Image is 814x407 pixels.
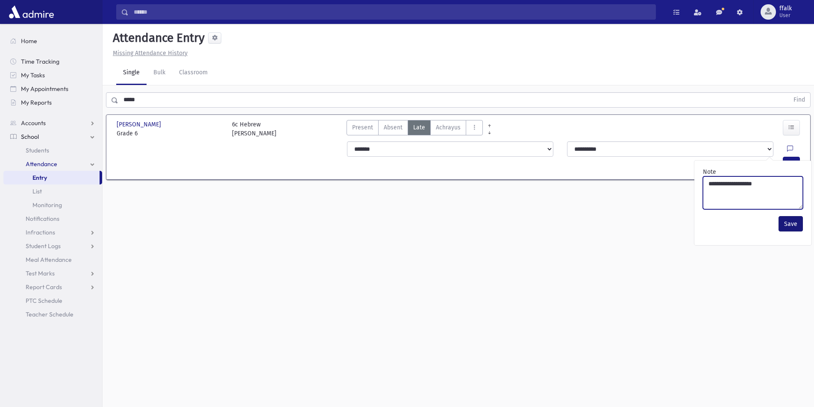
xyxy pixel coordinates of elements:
[3,253,102,266] a: Meal Attendance
[26,297,62,305] span: PTC Schedule
[26,242,61,250] span: Student Logs
[3,212,102,225] a: Notifications
[3,239,102,253] a: Student Logs
[26,146,49,154] span: Students
[32,187,42,195] span: List
[3,82,102,96] a: My Appointments
[3,130,102,143] a: School
[3,225,102,239] a: Infractions
[26,310,73,318] span: Teacher Schedule
[788,93,810,107] button: Find
[232,120,276,138] div: 6c Hebrew [PERSON_NAME]
[32,201,62,209] span: Monitoring
[3,184,102,198] a: List
[779,5,792,12] span: ffalk
[109,50,188,57] a: Missing Attendance History
[413,123,425,132] span: Late
[352,123,373,132] span: Present
[129,4,655,20] input: Search
[3,307,102,321] a: Teacher Schedule
[779,12,792,19] span: User
[436,123,461,132] span: Achrayus
[7,3,56,20] img: AdmirePro
[172,61,215,85] a: Classroom
[32,174,47,182] span: Entry
[3,68,102,82] a: My Tasks
[3,294,102,307] a: PTC Schedule
[3,280,102,294] a: Report Cards
[3,171,100,184] a: Entry
[26,269,55,277] span: Test Marks
[21,58,59,65] span: Time Tracking
[117,120,163,129] span: [PERSON_NAME]
[113,50,188,57] u: Missing Attendance History
[3,198,102,212] a: Monitoring
[3,96,102,109] a: My Reports
[3,143,102,157] a: Students
[26,215,59,223] span: Notifications
[26,256,72,264] span: Meal Attendance
[116,61,147,85] a: Single
[21,71,45,79] span: My Tasks
[3,34,102,48] a: Home
[117,129,223,138] span: Grade 6
[26,160,57,168] span: Attendance
[3,55,102,68] a: Time Tracking
[26,228,55,236] span: Infractions
[347,120,483,138] div: AttTypes
[3,266,102,280] a: Test Marks
[21,133,39,141] span: School
[21,37,37,45] span: Home
[21,119,46,127] span: Accounts
[109,31,205,45] h5: Attendance Entry
[26,283,62,291] span: Report Cards
[21,85,68,93] span: My Appointments
[779,216,803,231] button: Save
[703,167,716,176] label: Note
[3,157,102,171] a: Attendance
[147,61,172,85] a: Bulk
[3,116,102,130] a: Accounts
[384,123,403,132] span: Absent
[21,99,52,106] span: My Reports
